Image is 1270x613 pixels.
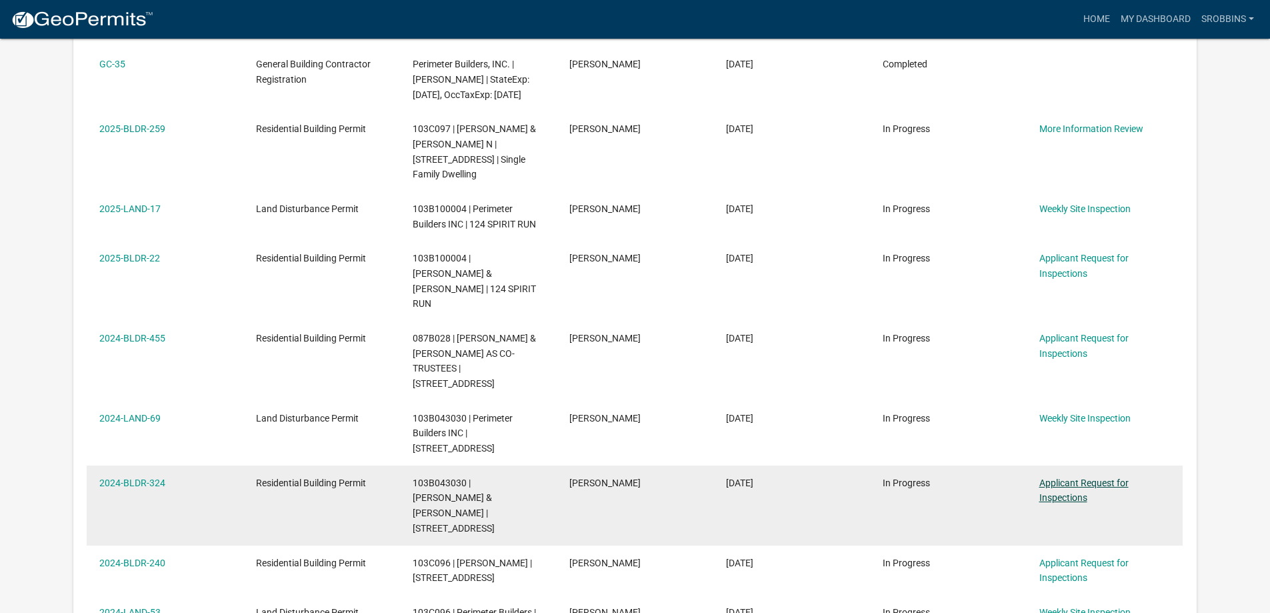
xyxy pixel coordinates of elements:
a: More Information Review [1039,123,1143,134]
span: Residential Building Permit [256,123,366,134]
a: 2025-BLDR-259 [99,123,165,134]
a: Weekly Site Inspection [1039,413,1131,424]
span: Residential Building Permit [256,253,366,263]
span: Shane Robbins [569,253,641,263]
a: Applicant Request for Inspections [1039,478,1129,504]
a: 2024-LAND-69 [99,413,161,424]
span: 09/06/2024 [726,413,753,424]
a: GC-35 [99,59,125,69]
a: Applicant Request for Inspections [1039,333,1129,359]
a: srobbins [1196,7,1259,32]
span: 08/28/2025 [726,59,753,69]
span: General Building Contractor Registration [256,59,371,85]
span: Land Disturbance Permit [256,203,359,214]
span: Perimeter Builders, INC. | Shane Robbins | StateExp: 06/30/2026, OccTaxExp: 12/31/2025 [413,59,529,100]
span: 103C096 | JARRARD RODNEY | 127 CAPE VIEW LN [413,558,532,584]
span: 06/18/2024 [726,558,753,568]
span: 103B100004 | Perimeter Builders INC | 124 SPIRIT RUN [413,203,536,229]
span: Residential Building Permit [256,478,366,488]
span: Shane Robbins [569,558,641,568]
span: 03/25/2025 [726,203,753,214]
span: 08/28/2025 [726,123,753,134]
span: Land Disturbance Permit [256,413,359,424]
span: 01/16/2025 [726,253,753,263]
a: 2024-BLDR-455 [99,333,165,344]
a: My Dashboard [1115,7,1196,32]
a: 2025-LAND-17 [99,203,161,214]
span: 12/23/2024 [726,333,753,344]
a: Weekly Site Inspection [1039,203,1131,214]
span: 103B043030 | Perimeter Builders INC | 231 EAGLES WAY [413,413,513,454]
a: Applicant Request for Inspections [1039,253,1129,279]
span: 09/06/2024 [726,478,753,488]
span: In Progress [883,253,930,263]
span: Shane Robbins [569,413,641,424]
span: 103C097 | DAVIS ERIC P & EMILY N | 123 CAPE VIEW LN | Single Family Dwelling [413,123,536,179]
a: 2025-BLDR-22 [99,253,160,263]
span: In Progress [883,123,930,134]
span: Shane Robbins [569,59,641,69]
span: In Progress [883,558,930,568]
span: Shane Robbins [569,203,641,214]
span: In Progress [883,333,930,344]
span: Shane Robbins [569,478,641,488]
a: Applicant Request for Inspections [1039,558,1129,584]
span: In Progress [883,203,930,214]
a: 2024-BLDR-240 [99,558,165,568]
span: Residential Building Permit [256,333,366,344]
span: Residential Building Permit [256,558,366,568]
span: In Progress [883,478,930,488]
span: 103B043030 | SAVARESE RONALD J & MARY H | 231 Eagles Way [413,478,495,534]
span: 087B028 | GRIER JOHN S & JULIETTE M AS CO-TRUSTEES | 114 BUCKHORN CIR [413,333,536,389]
a: Home [1078,7,1115,32]
span: 103B100004 | YOKLEY ROBERT & VICTORIA | 124 SPIRIT RUN [413,253,536,309]
a: 2024-BLDR-324 [99,478,165,488]
span: In Progress [883,413,930,424]
span: Completed [883,59,927,69]
span: Shane Robbins [569,333,641,344]
span: Shane Robbins [569,123,641,134]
